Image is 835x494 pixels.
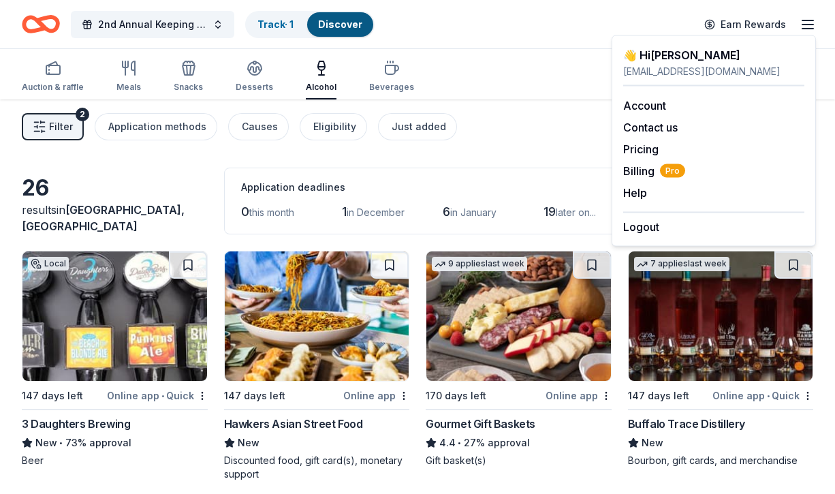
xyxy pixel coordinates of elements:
[628,388,689,404] div: 147 days left
[95,113,217,140] button: Application methods
[623,163,685,179] span: Billing
[224,251,410,481] a: Image for Hawkers Asian Street Food147 days leftOnline appHawkers Asian Street FoodNewDiscounted ...
[35,435,57,451] span: New
[238,435,259,451] span: New
[174,55,203,99] button: Snacks
[22,203,185,233] span: in
[22,202,208,234] div: results
[22,82,84,93] div: Auction & raffle
[257,18,294,30] a: Track· 1
[174,82,203,93] div: Snacks
[426,251,611,381] img: Image for Gourmet Gift Baskets
[712,387,813,404] div: Online app Quick
[318,18,362,30] a: Discover
[306,55,336,99] button: Alcohol
[236,82,273,93] div: Desserts
[628,251,814,467] a: Image for Buffalo Trace Distillery7 applieslast week147 days leftOnline app•QuickBuffalo Trace Di...
[224,454,410,481] div: Discounted food, gift card(s), monetary support
[378,113,457,140] button: Just added
[369,82,414,93] div: Beverages
[623,163,685,179] button: BillingPro
[224,416,363,432] div: Hawkers Asian Street Food
[623,47,804,63] div: 👋 Hi [PERSON_NAME]
[443,204,450,219] span: 6
[343,387,409,404] div: Online app
[432,257,527,271] div: 9 applies last week
[426,435,612,451] div: 27% approval
[22,251,207,381] img: Image for 3 Daughters Brewing
[28,257,69,271] div: Local
[108,119,206,135] div: Application methods
[450,206,497,218] span: in January
[22,8,60,40] a: Home
[107,387,208,404] div: Online app Quick
[241,179,606,196] div: Application deadlines
[623,119,678,136] button: Contact us
[116,82,141,93] div: Meals
[628,416,745,432] div: Buffalo Trace Distillery
[300,113,367,140] button: Eligibility
[236,55,273,99] button: Desserts
[696,12,794,37] a: Earn Rewards
[546,387,612,404] div: Online app
[22,113,84,140] button: Filter2
[623,219,659,235] button: Logout
[426,251,612,467] a: Image for Gourmet Gift Baskets9 applieslast week170 days leftOnline appGourmet Gift Baskets4.4•27...
[116,55,141,99] button: Meals
[22,251,208,467] a: Image for 3 Daughters BrewingLocal147 days leftOnline app•Quick3 Daughters BrewingNew•73% approva...
[426,454,612,467] div: Gift basket(s)
[458,437,461,448] span: •
[660,164,685,178] span: Pro
[22,454,208,467] div: Beer
[347,206,405,218] span: in December
[426,388,486,404] div: 170 days left
[22,55,84,99] button: Auction & raffle
[161,390,164,401] span: •
[306,82,336,93] div: Alcohol
[22,388,83,404] div: 147 days left
[623,185,647,201] button: Help
[22,203,185,233] span: [GEOGRAPHIC_DATA], [GEOGRAPHIC_DATA]
[22,416,130,432] div: 3 Daughters Brewing
[225,251,409,381] img: Image for Hawkers Asian Street Food
[76,108,89,121] div: 2
[98,16,207,33] span: 2nd Annual Keeping Our Promise Benefit
[71,11,234,38] button: 2nd Annual Keeping Our Promise Benefit
[249,206,294,218] span: this month
[628,454,814,467] div: Bourbon, gift cards, and merchandise
[22,435,208,451] div: 73% approval
[642,435,663,451] span: New
[224,388,285,404] div: 147 days left
[426,416,535,432] div: Gourmet Gift Baskets
[623,63,804,80] div: [EMAIL_ADDRESS][DOMAIN_NAME]
[623,142,659,156] a: Pricing
[342,204,347,219] span: 1
[242,119,278,135] div: Causes
[556,206,596,218] span: later on...
[59,437,63,448] span: •
[313,119,356,135] div: Eligibility
[241,204,249,219] span: 0
[245,11,375,38] button: Track· 1Discover
[629,251,813,381] img: Image for Buffalo Trace Distillery
[369,55,414,99] button: Beverages
[543,204,556,219] span: 19
[439,435,456,451] span: 4.4
[392,119,446,135] div: Just added
[623,99,666,112] a: Account
[767,390,770,401] span: •
[49,119,73,135] span: Filter
[22,174,208,202] div: 26
[634,257,729,271] div: 7 applies last week
[228,113,289,140] button: Causes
